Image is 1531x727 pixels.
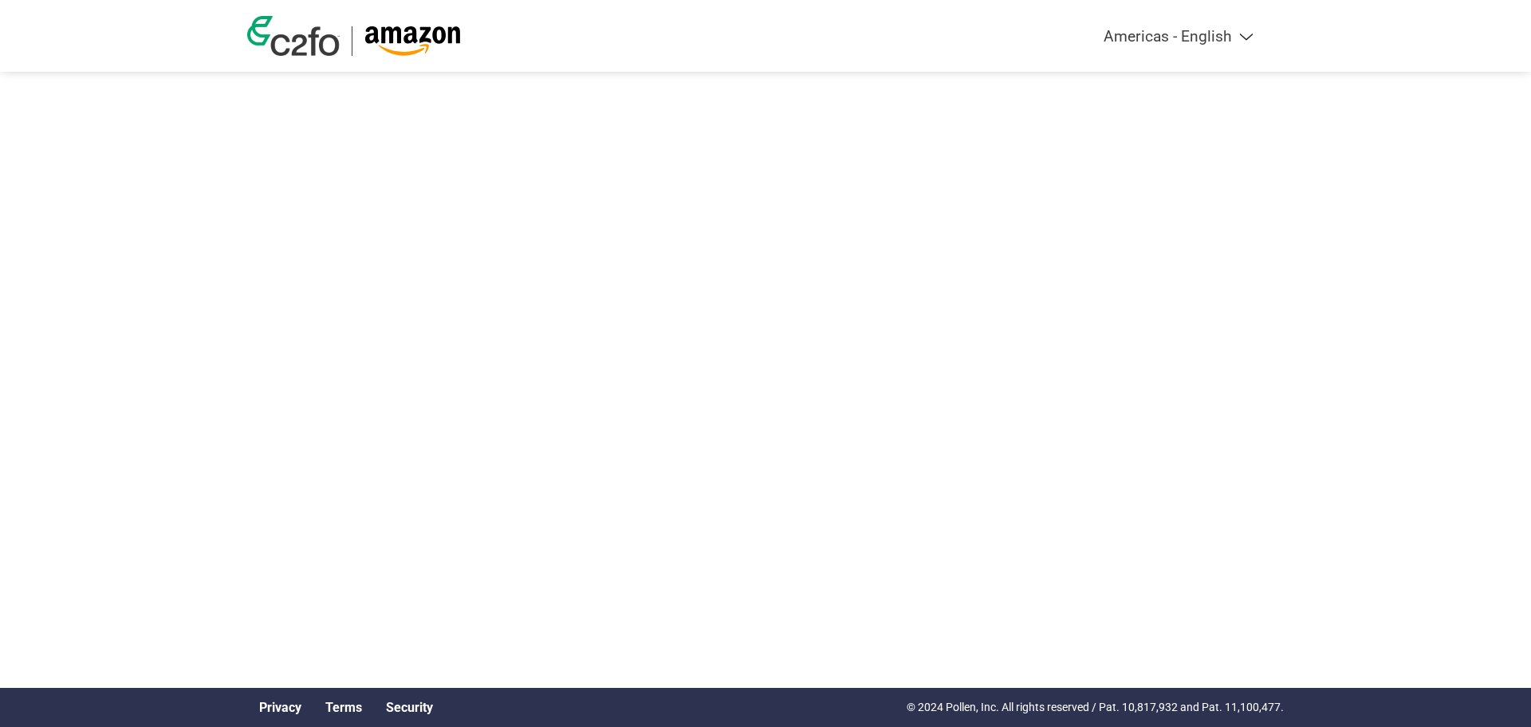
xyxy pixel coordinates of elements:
a: Privacy [259,700,301,715]
a: Terms [325,700,362,715]
p: © 2024 Pollen, Inc. All rights reserved / Pat. 10,817,932 and Pat. 11,100,477. [907,699,1284,716]
img: c2fo logo [247,16,340,56]
img: Amazon [364,26,461,56]
a: Security [386,700,433,715]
